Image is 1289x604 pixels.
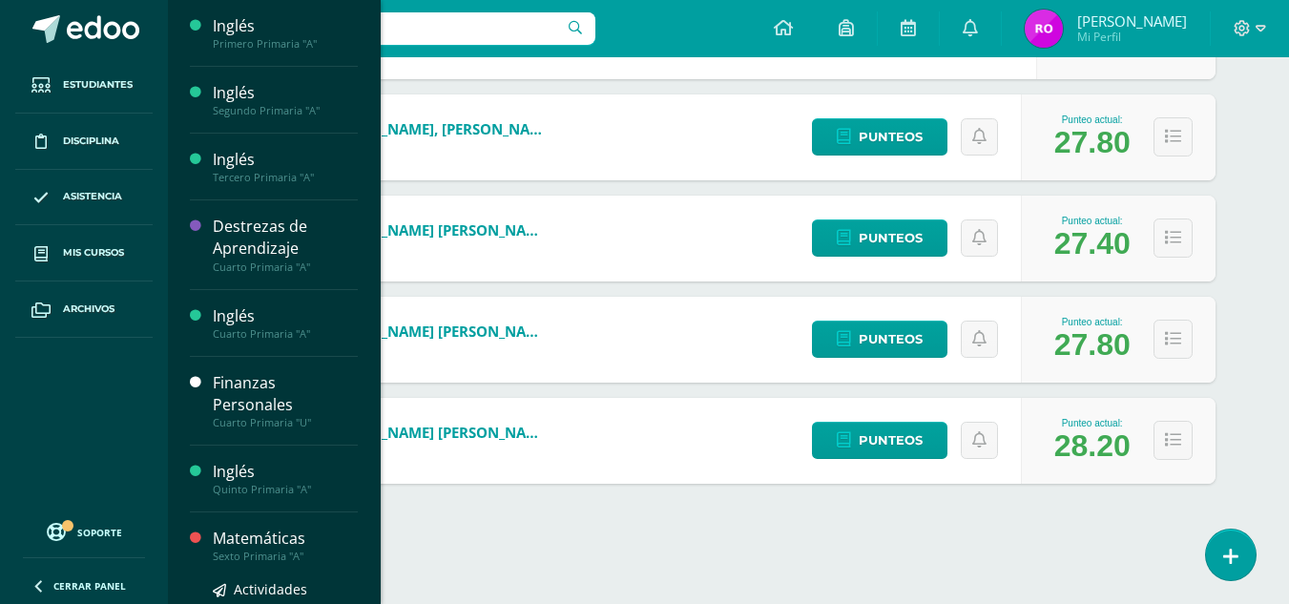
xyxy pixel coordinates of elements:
a: Soporte [23,518,145,544]
span: Mis cursos [63,245,124,260]
a: Disciplina [15,114,153,170]
div: Cuarto Primaria "A" [213,260,358,274]
a: Punteos [812,321,947,358]
span: Asistencia [63,189,122,204]
a: InglésPrimero Primaria "A" [213,15,358,51]
span: Disciplina [63,134,119,149]
div: Finanzas Personales [213,372,358,416]
span: Punteos [859,119,923,155]
a: Estudiantes [15,57,153,114]
div: Punteo actual: [1054,115,1131,125]
a: InglésSegundo Primaria "A" [213,82,358,117]
div: 27.80 [1054,125,1131,160]
div: Inglés [213,82,358,104]
span: Archivos [63,302,114,317]
a: MatemáticasSexto Primaria "A" [213,528,358,563]
a: Mis cursos [15,225,153,281]
span: [PERSON_NAME] [1077,11,1187,31]
div: Cuarto Primaria "U" [213,416,358,429]
a: Destrezas de AprendizajeCuarto Primaria "A" [213,216,358,273]
a: InglésTercero Primaria "A" [213,149,358,184]
div: Segundo Primaria "A" [213,104,358,117]
div: Punteo actual: [1054,216,1131,226]
div: Inglés [213,15,358,37]
div: 27.80 [1054,327,1131,363]
div: Inglés [213,149,358,171]
div: 28.20 [1054,428,1131,464]
span: 2025012 [321,240,550,256]
a: InglésCuarto Primaria "A" [213,305,358,341]
span: Estudiantes [63,77,133,93]
div: Primero Primaria "A" [213,37,358,51]
a: Archivos [15,281,153,338]
div: Tercero Primaria "A" [213,171,358,184]
span: 5 [321,341,550,357]
a: Actividades [213,578,358,600]
span: 41 [321,442,550,458]
div: 27.40 [1054,226,1131,261]
div: Matemáticas [213,528,358,550]
a: [PERSON_NAME] [PERSON_NAME] [321,220,550,240]
div: Inglés [213,305,358,327]
div: Cuarto Primaria "A" [213,327,358,341]
a: [PERSON_NAME], [PERSON_NAME] [321,119,550,138]
div: Inglés [213,461,358,483]
a: Punteos [812,422,947,459]
a: [PERSON_NAME] [PERSON_NAME] [321,322,550,341]
a: InglésQuinto Primaria "A" [213,461,358,496]
span: 2024013 [321,138,550,155]
a: Punteos [812,219,947,257]
a: Finanzas PersonalesCuarto Primaria "U" [213,372,358,429]
span: Punteos [859,322,923,357]
div: Quinto Primaria "A" [213,483,358,496]
a: Punteos [812,118,947,156]
span: Punteos [859,423,923,458]
div: Sexto Primaria "A" [213,550,358,563]
span: Mi Perfil [1077,29,1187,45]
div: Punteo actual: [1054,317,1131,327]
a: Asistencia [15,170,153,226]
a: [PERSON_NAME] [PERSON_NAME] [321,423,550,442]
span: Punteos [859,220,923,256]
input: Busca un usuario... [180,12,595,45]
span: Cerrar panel [53,579,126,593]
div: Destrezas de Aprendizaje [213,216,358,260]
span: Soporte [77,526,122,539]
img: 69aea7f7bca40ee42ad02f231494c703.png [1025,10,1063,48]
span: Actividades [234,580,307,598]
div: Punteo actual: [1054,418,1131,428]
